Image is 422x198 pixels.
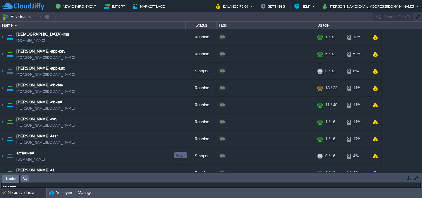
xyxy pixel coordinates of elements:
img: AMDAwAAAACH5BAEAAAAALAAAAAABAAEAAAICRAEAOw== [0,114,5,130]
img: AMDAwAAAACH5BAEAAAAALAAAAAABAAEAAAICRAEAOw== [6,46,14,62]
img: AMDAwAAAACH5BAEAAAAALAAAAAABAAEAAAICRAEAOw== [6,165,14,181]
button: [PERSON_NAME][EMAIL_ADDRESS][DOMAIN_NAME] [323,2,416,10]
img: AMDAwAAAACH5BAEAAAAALAAAAAABAAEAAAICRAEAOw== [6,97,14,113]
img: AMDAwAAAACH5BAEAAAAALAAAAAABAAEAAAICRAEAOw== [0,148,5,164]
div: Usage [316,22,381,29]
button: Env Groups [2,12,33,21]
img: AMDAwAAAACH5BAEAAAAALAAAAAABAAEAAAICRAEAOw== [6,131,14,147]
img: CloudJiffy [2,2,44,10]
div: Status [186,22,216,29]
img: AMDAwAAAACH5BAEAAAAALAAAAAABAAEAAAICRAEAOw== [0,165,5,181]
img: AMDAwAAAACH5BAEAAAAALAAAAAABAAEAAAICRAEAOw== [0,131,5,147]
div: 18 / 32 [325,80,337,96]
div: Running [186,80,217,96]
a: [PERSON_NAME]-db-dev [16,82,63,88]
div: 11 / 40 [325,97,337,113]
img: AMDAwAAAACH5BAEAAAAALAAAAAABAAEAAAICRAEAOw== [6,80,14,96]
img: AMDAwAAAACH5BAEAAAAALAAAAAABAAEAAAICRAEAOw== [0,80,5,96]
span: [PERSON_NAME][DOMAIN_NAME] [16,88,75,95]
div: Running [186,165,217,181]
span: Tasks [5,175,16,183]
div: Running [186,131,217,147]
a: [PERSON_NAME]-app-dev [16,48,65,54]
div: [DATE] [2,184,116,192]
a: [PERSON_NAME]-test [16,133,58,139]
button: Deployment Manager [49,190,94,196]
div: Name [1,22,185,29]
a: [PERSON_NAME]-app-uat [16,65,65,71]
a: [PERSON_NAME]-ui [16,167,54,173]
div: 11% [347,114,367,130]
button: Marketplace [133,2,167,10]
div: 17% [347,131,367,147]
div: 18% [347,29,367,45]
a: [DEMOGRAPHIC_DATA]-lms [16,31,69,37]
div: Running [186,29,217,45]
button: New Environment [56,2,98,10]
img: AMDAwAAAACH5BAEAAAAALAAAAAABAAEAAAICRAEAOw== [6,29,14,45]
a: [PERSON_NAME]-dev [16,116,57,122]
div: Tags [217,22,315,29]
div: Running [186,97,217,113]
a: [DOMAIN_NAME] [16,37,45,44]
a: [DOMAIN_NAME] [16,156,45,162]
div: 4% [347,148,367,164]
div: 1 / 16 [325,114,335,130]
div: Stop [176,153,185,158]
span: [PERSON_NAME][DOMAIN_NAME] [16,105,75,112]
img: AMDAwAAAACH5BAEAAAAALAAAAAABAAEAAAICRAEAOw== [0,63,5,79]
button: Import [104,2,127,10]
div: Stopped [186,63,217,79]
iframe: chat widget [396,173,416,192]
div: 6% [347,165,367,181]
div: 0 / 16 [325,148,335,164]
div: Running [186,114,217,130]
div: Running [186,46,217,62]
div: No active tasks [8,188,46,198]
div: 11% [347,97,367,113]
div: 8% [347,63,367,79]
a: [PERSON_NAME][DOMAIN_NAME] [16,122,75,128]
img: AMDAwAAAACH5BAEAAAAALAAAAAABAAEAAAICRAEAOw== [0,46,5,62]
div: 1 / 32 [325,29,335,45]
a: archer-uat [16,150,34,156]
img: AMDAwAAAACH5BAEAAAAALAAAAAABAAEAAAICRAEAOw== [0,97,5,113]
img: AMDAwAAAACH5BAEAAAAALAAAAAABAAEAAAICRAEAOw== [0,29,5,45]
button: Settings [261,2,287,10]
div: 0 / 32 [325,63,335,79]
img: AMDAwAAAACH5BAEAAAAALAAAAAABAAEAAAICRAEAOw== [6,63,14,79]
a: [PERSON_NAME][DOMAIN_NAME] [16,71,75,78]
a: [PERSON_NAME]-db-uat [16,99,62,105]
div: 1 / 12 [325,165,335,181]
img: AMDAwAAAACH5BAEAAAAALAAAAAABAAEAAAICRAEAOw== [15,25,17,26]
div: 6 / 32 [325,46,335,62]
div: 52% [347,46,367,62]
div: 1 / 16 [325,131,335,147]
img: AMDAwAAAACH5BAEAAAAALAAAAAABAAEAAAICRAEAOw== [6,148,14,164]
button: Balance ₹0.00 [216,2,250,10]
a: [PERSON_NAME][DOMAIN_NAME] [16,139,75,145]
div: 11% [347,80,367,96]
button: Help [294,2,312,10]
div: Stopped [186,148,217,164]
img: AMDAwAAAACH5BAEAAAAALAAAAAABAAEAAAICRAEAOw== [6,114,14,130]
a: [PERSON_NAME][DOMAIN_NAME] [16,54,75,61]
